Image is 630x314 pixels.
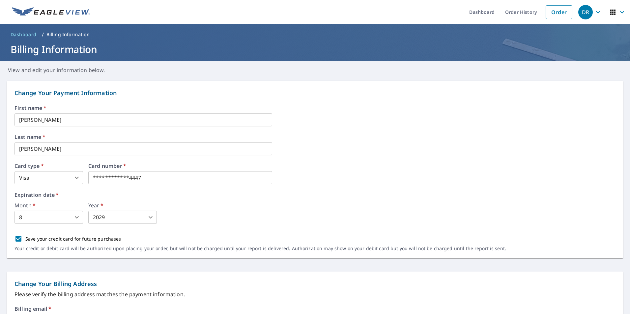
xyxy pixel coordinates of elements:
[8,29,622,40] nav: breadcrumb
[88,203,157,208] label: Year
[578,5,593,19] div: DR
[8,29,39,40] a: Dashboard
[12,7,90,17] img: EV Logo
[14,163,83,169] label: Card type
[11,31,37,38] span: Dashboard
[25,235,121,242] p: Save your credit card for future purchases
[14,89,616,97] p: Change Your Payment Information
[546,5,572,19] a: Order
[14,134,616,140] label: Last name
[46,31,90,38] p: Billing Information
[14,306,51,311] label: Billing email
[14,211,83,224] div: 8
[14,203,83,208] label: Month
[14,171,83,184] div: Visa
[14,290,616,298] p: Please verify the billing address matches the payment information.
[42,31,44,39] li: /
[14,105,616,111] label: First name
[8,42,622,56] h1: Billing Information
[14,279,616,288] p: Change Your Billing Address
[14,192,616,197] label: Expiration date
[88,211,157,224] div: 2029
[88,163,272,169] label: Card number
[14,246,506,251] p: Your credit or debit card will be authorized upon placing your order, but will not be charged unt...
